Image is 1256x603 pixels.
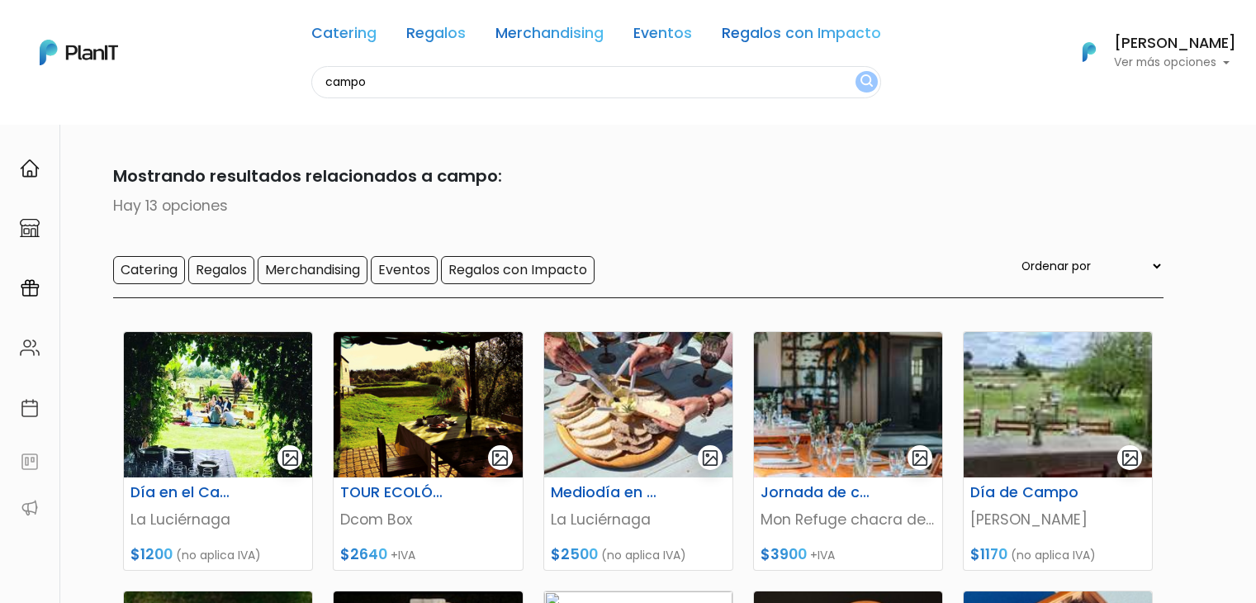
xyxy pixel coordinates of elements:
[701,449,720,468] img: gallery-light
[960,484,1091,501] h6: Día de Campo
[964,332,1152,477] img: thumb_WhatsApp_Image_2025-08-19_at_19.37.06.jpeg
[123,331,313,571] a: gallery-light Día en el Campo La Luciérnaga $1200 (no aplica IVA)
[20,452,40,472] img: feedback-78b5a0c8f98aac82b08bfc38622c3050aee476f2c9584af64705fc4e61158814.svg
[761,544,807,564] span: $3900
[334,332,522,477] img: thumb_La_Macarena__2_.jpg
[751,484,881,501] h6: Jornada de campo
[1121,449,1140,468] img: gallery-light
[391,547,415,563] span: +IVA
[20,278,40,298] img: campaigns-02234683943229c281be62815700db0a1741e53638e28bf9629b52c665b00959.svg
[491,449,510,468] img: gallery-light
[551,509,726,530] p: La Luciérnaga
[93,195,1164,216] p: Hay 13 opciones
[311,66,881,98] input: Buscá regalos, desayunos, y más
[406,26,466,46] a: Regalos
[1011,547,1096,563] span: (no aplica IVA)
[121,484,251,501] h6: Día en el Campo
[130,544,173,564] span: $1200
[963,331,1153,571] a: gallery-light Día de Campo [PERSON_NAME] $1170 (no aplica IVA)
[1114,36,1236,51] h6: [PERSON_NAME]
[330,484,461,501] h6: TOUR ECOLÓGICO - DÍA DE CAMPO EN EL HUMEDAL LA [PERSON_NAME]
[20,218,40,238] img: marketplace-4ceaa7011d94191e9ded77b95e3339b90024bf715f7c57f8cf31f2d8c509eaba.svg
[40,40,118,65] img: PlanIt Logo
[722,26,881,46] a: Regalos con Impacto
[633,26,692,46] a: Eventos
[601,547,686,563] span: (no aplica IVA)
[93,164,1164,188] p: Mostrando resultados relacionados a campo:
[258,256,367,284] input: Merchandising
[371,256,438,284] input: Eventos
[441,256,595,284] input: Regalos con Impacto
[1071,34,1107,70] img: PlanIt Logo
[551,544,598,564] span: $2500
[495,26,604,46] a: Merchandising
[281,449,300,468] img: gallery-light
[1114,57,1236,69] p: Ver más opciones
[541,484,671,501] h6: Mediodía en [GEOGRAPHIC_DATA]
[20,498,40,518] img: partners-52edf745621dab592f3b2c58e3bca9d71375a7ef29c3b500c9f145b62cc070d4.svg
[188,256,254,284] input: Regalos
[113,256,185,284] input: Catering
[860,74,873,90] img: search_button-432b6d5273f82d61273b3651a40e1bd1b912527efae98b1b7a1b2c0702e16a8d.svg
[970,544,1007,564] span: $1170
[20,338,40,358] img: people-662611757002400ad9ed0e3c099ab2801c6687ba6c219adb57efc949bc21e19d.svg
[311,26,377,46] a: Catering
[761,509,936,530] p: Mon Refuge chacra de eventos
[130,509,306,530] p: La Luciérnaga
[970,509,1145,530] p: [PERSON_NAME]
[333,331,523,571] a: gallery-light TOUR ECOLÓGICO - DÍA DE CAMPO EN EL HUMEDAL LA [PERSON_NAME] Dcom Box $2640 +IVA
[753,331,943,571] a: gallery-light Jornada de campo Mon Refuge chacra de eventos $3900 +IVA
[340,544,387,564] span: $2640
[810,547,835,563] span: +IVA
[754,332,942,477] img: thumb_WhatsApp_Image_2025-02-05_at_10.38.21.jpeg
[911,449,930,468] img: gallery-light
[1061,31,1236,74] button: PlanIt Logo [PERSON_NAME] Ver más opciones
[20,398,40,418] img: calendar-87d922413cdce8b2cf7b7f5f62616a5cf9e4887200fb71536465627b3292af00.svg
[544,332,732,477] img: thumb_IMG-20220627-WA0021.jpg
[124,332,312,477] img: thumb_IMG-20220627-WA0013.jpg
[176,547,261,563] span: (no aplica IVA)
[20,159,40,178] img: home-e721727adea9d79c4d83392d1f703f7f8bce08238fde08b1acbfd93340b81755.svg
[340,509,515,530] p: Dcom Box
[543,331,733,571] a: gallery-light Mediodía en [GEOGRAPHIC_DATA] La Luciérnaga $2500 (no aplica IVA)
